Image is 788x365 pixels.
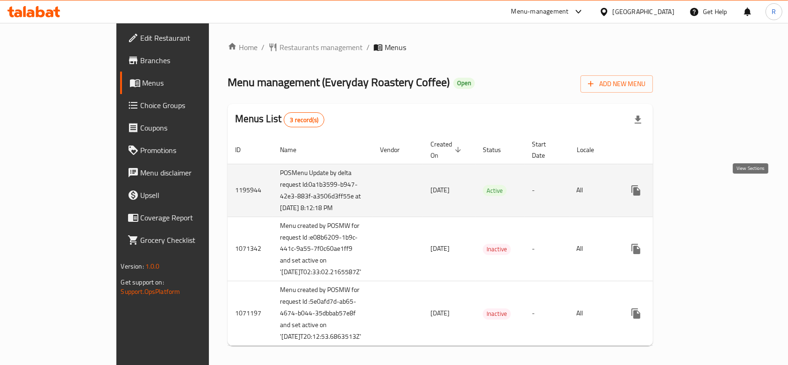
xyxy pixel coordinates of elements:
[532,139,558,161] span: Start Date
[279,42,363,53] span: Restaurants management
[120,161,248,184] a: Menu disclaimer
[280,144,308,155] span: Name
[524,217,569,281] td: -
[120,94,248,117] a: Choice Groups
[261,42,265,53] li: /
[121,276,164,288] span: Get support on:
[141,55,241,66] span: Branches
[120,229,248,251] a: Grocery Checklist
[120,49,248,72] a: Branches
[627,109,649,131] div: Export file
[120,184,248,206] a: Upsell
[569,217,617,281] td: All
[121,285,180,298] a: Support.OpsPlatform
[366,42,370,53] li: /
[380,144,412,155] span: Vendor
[141,212,241,223] span: Coverage Report
[228,164,272,217] td: 1195944
[430,184,450,196] span: [DATE]
[483,185,507,196] span: Active
[453,79,475,87] span: Open
[483,308,511,319] span: Inactive
[647,302,670,325] button: Change Status
[613,7,674,17] div: [GEOGRAPHIC_DATA]
[772,7,776,17] span: R
[228,281,272,346] td: 1071197
[272,217,373,281] td: Menu created by POSMW for request Id :e08b6209-1b9c-441c-9a55-7f0c60ae1ff9 and set active on '[DA...
[141,122,241,133] span: Coupons
[272,164,373,217] td: POSMenu Update by delta request Id:0a1b3599-b947-42e3-883f-a3506d3ff55e at [DATE] 8:12:18 PM
[120,117,248,139] a: Coupons
[588,78,645,90] span: Add New Menu
[228,72,450,93] span: Menu management ( Everyday Roastery Coffee )
[617,136,722,164] th: Actions
[268,42,363,53] a: Restaurants management
[625,179,647,202] button: more
[235,112,324,127] h2: Menus List
[284,112,324,127] div: Total records count
[483,244,511,255] div: Inactive
[141,190,241,201] span: Upsell
[120,206,248,229] a: Coverage Report
[430,242,450,255] span: [DATE]
[272,281,373,346] td: Menu created by POSMW for request Id :5e0afd7d-ab65-4674-b044-35dbbab57e8f and set active on '[DA...
[228,136,722,346] table: enhanced table
[141,145,241,156] span: Promotions
[577,144,606,155] span: Locale
[569,164,617,217] td: All
[625,238,647,260] button: more
[569,281,617,346] td: All
[121,260,144,272] span: Version:
[235,144,253,155] span: ID
[141,100,241,111] span: Choice Groups
[430,307,450,319] span: [DATE]
[524,281,569,346] td: -
[483,244,511,255] span: Inactive
[120,72,248,94] a: Menus
[647,179,670,202] button: Change Status
[647,238,670,260] button: Change Status
[120,139,248,161] a: Promotions
[453,78,475,89] div: Open
[625,302,647,325] button: more
[228,42,653,53] nav: breadcrumb
[284,116,324,124] span: 3 record(s)
[141,167,241,178] span: Menu disclaimer
[228,217,272,281] td: 1071342
[145,260,160,272] span: 1.0.0
[143,77,241,88] span: Menus
[120,27,248,49] a: Edit Restaurant
[524,164,569,217] td: -
[141,234,241,246] span: Grocery Checklist
[511,6,569,17] div: Menu-management
[385,42,406,53] span: Menus
[430,139,464,161] span: Created On
[483,144,513,155] span: Status
[580,75,653,93] button: Add New Menu
[141,32,241,44] span: Edit Restaurant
